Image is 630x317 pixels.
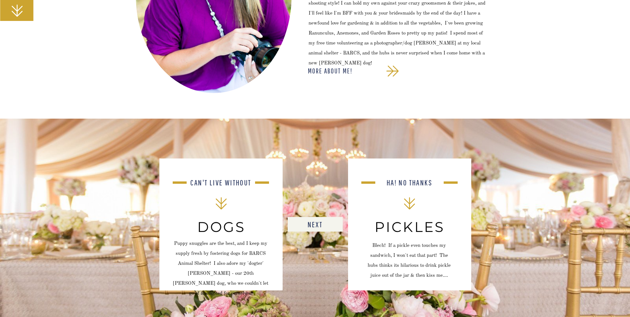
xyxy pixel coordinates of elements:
h3: PICKLES [352,220,468,236]
a: NEXT [304,220,326,229]
div: HA! NO THANKS [354,178,465,186]
p: Blech! If a pickle even touches my sandwich, I won't eat that part! The hubs thinks its hilarious... [367,241,451,284]
div: can't live without [165,178,277,186]
h3: DOGS [183,220,260,236]
a: MORE ABOUT ME! [308,67,387,75]
p: Puppy snuggles are the best, and I keep my supply fresh by fostering dogs for BARCS Animal Shelte... [173,239,269,286]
